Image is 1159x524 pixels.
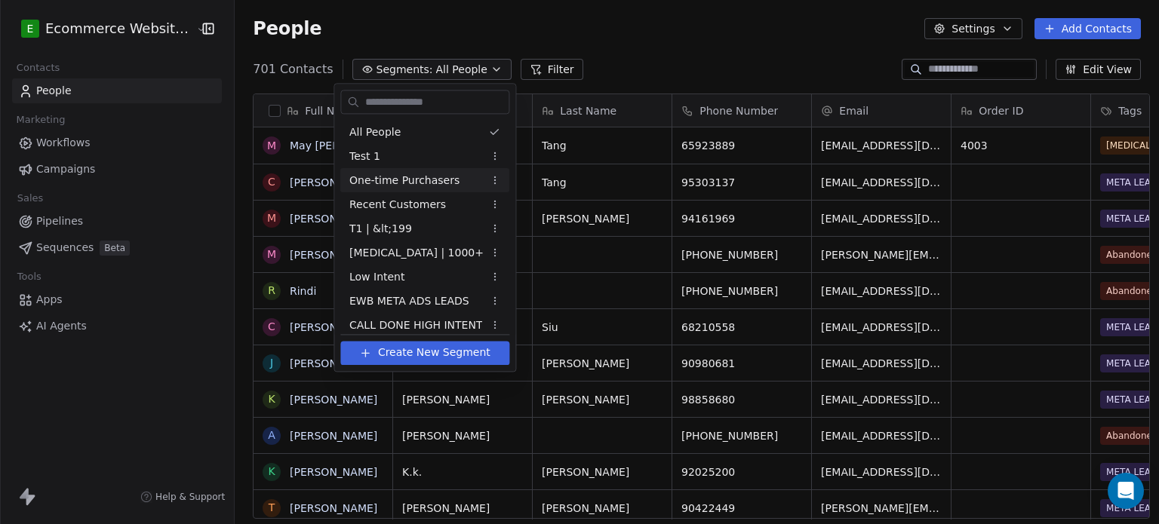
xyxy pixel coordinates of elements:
span: One-time Purchasers [349,173,460,188]
span: EWB META ADS LEADS [349,293,469,309]
div: Suggestions [340,120,509,458]
span: All People [349,124,401,140]
span: Low Intent [349,269,405,285]
button: Create New Segment [340,341,509,365]
span: Test 1 [349,149,380,164]
span: Create New Segment [378,345,490,361]
span: Recent Customers [349,197,446,213]
span: T1 | &lt;199 [349,221,412,237]
span: [MEDICAL_DATA] | 1000+ [349,245,484,261]
span: CALL DONE HIGH INTENT [349,317,482,333]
